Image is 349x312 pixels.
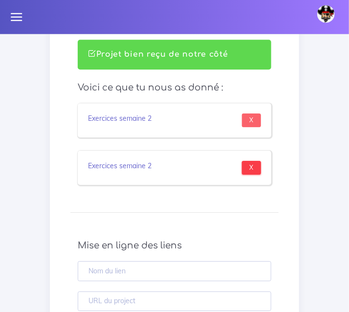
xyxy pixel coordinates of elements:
[88,162,152,171] a: Exercices semaine 2
[317,5,335,23] img: avatar
[242,114,261,128] input: X
[78,83,271,93] h4: Voici ce que tu nous as donné :
[78,241,271,251] h4: Mise en ligne des liens
[88,50,261,60] h4: Projet bien reçu de notre côté
[88,114,152,123] a: Exercices semaine 2
[78,262,271,282] input: Nom du lien
[78,292,271,312] input: URL du project
[242,161,261,175] input: X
